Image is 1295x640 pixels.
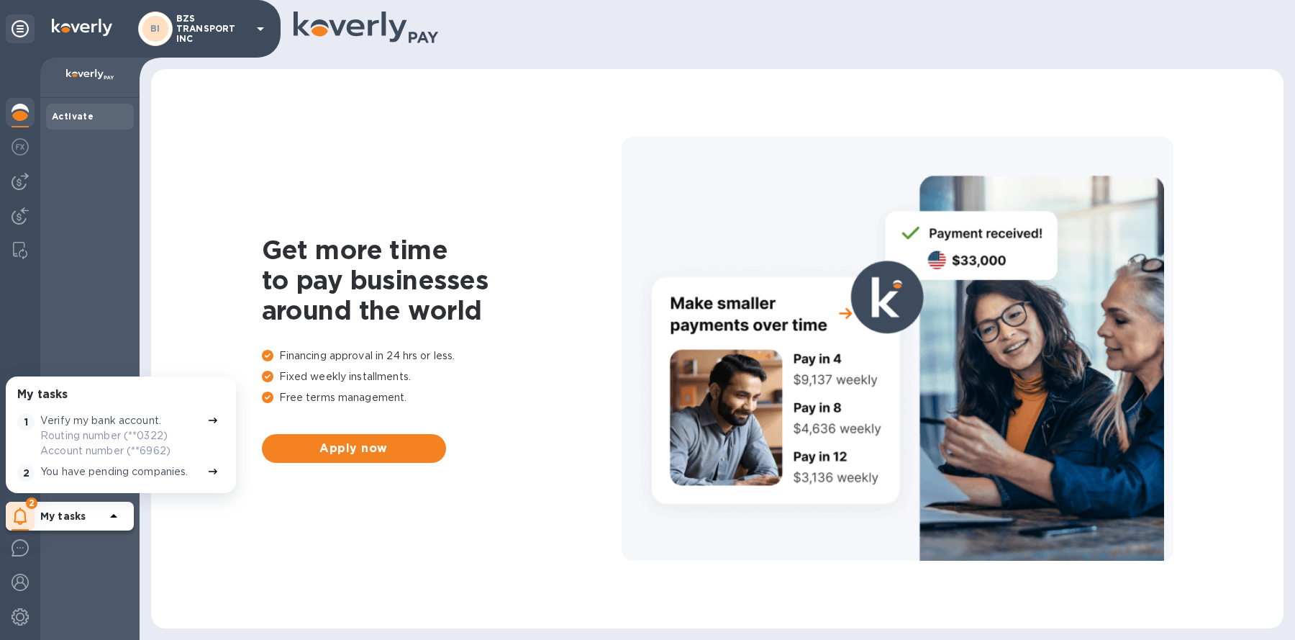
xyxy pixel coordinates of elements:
p: BZS TRANSPORT INC [176,14,248,44]
img: Logo [52,19,112,36]
h1: Get more time to pay businesses around the world [262,235,622,325]
span: 2 [26,497,37,509]
p: Verify my bank account. [40,413,161,428]
span: Apply now [273,440,435,457]
b: Activate [52,111,94,122]
div: Unpin categories [6,14,35,43]
p: Financing approval in 24 hrs or less. [262,348,622,364]
p: Routing number (**0322) Account number (**6962) [40,428,201,459]
p: Free terms management. [262,390,622,405]
p: Fixed weekly installments. [262,369,622,384]
h3: My tasks [17,388,68,402]
b: My tasks [40,510,86,522]
span: 1 [17,413,35,431]
b: BI [150,23,160,34]
button: Apply now [262,434,446,463]
p: You have pending companies. [40,464,188,479]
span: 2 [17,464,35,482]
img: Foreign exchange [12,138,29,156]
